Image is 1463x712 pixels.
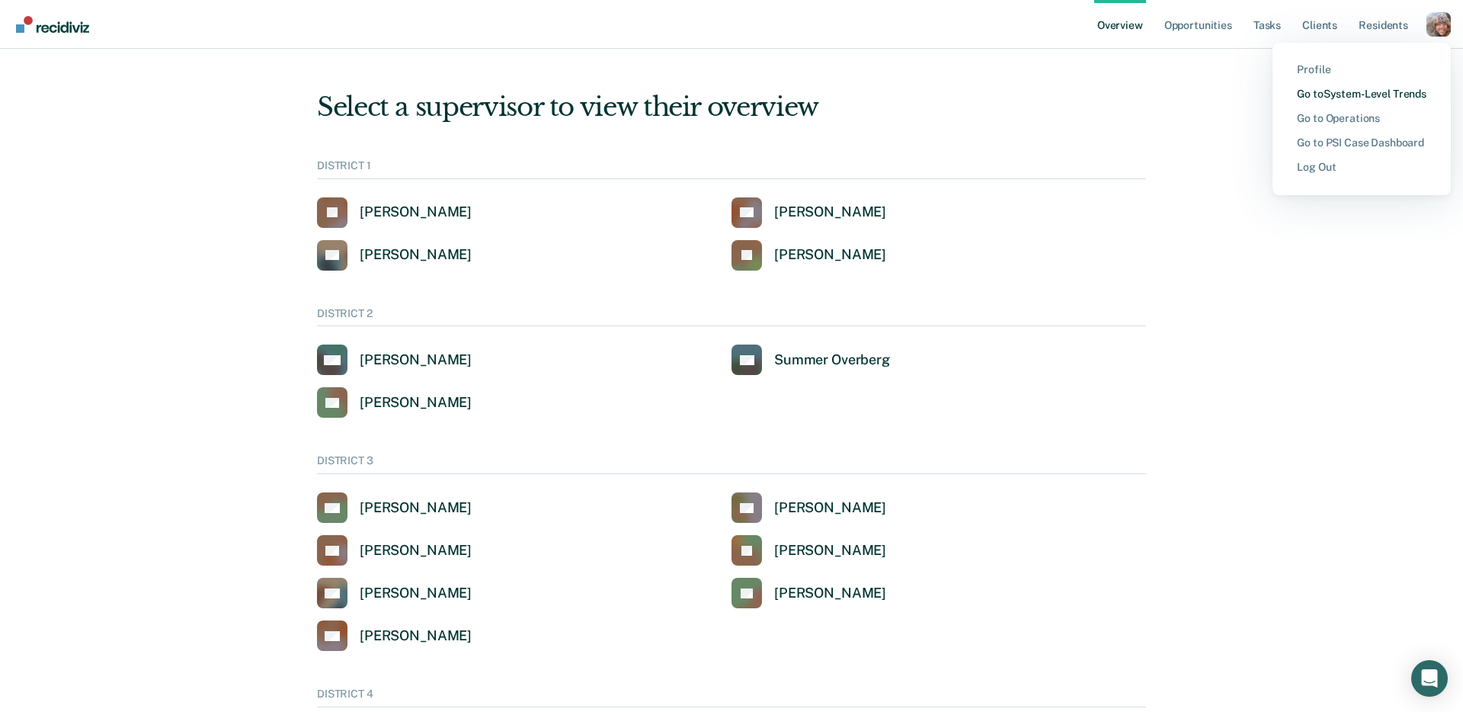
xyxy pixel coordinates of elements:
a: Profile [1297,63,1426,76]
div: [PERSON_NAME] [360,585,472,602]
a: [PERSON_NAME] [731,197,886,228]
a: [PERSON_NAME] [731,535,886,566]
a: [PERSON_NAME] [317,197,472,228]
a: Go to System-Level Trends [1297,88,1426,101]
a: [PERSON_NAME] [731,240,886,271]
a: [PERSON_NAME] [317,578,472,608]
div: [PERSON_NAME] [360,204,472,221]
a: [PERSON_NAME] [317,621,472,651]
div: Select a supervisor to view their overview [317,91,1146,123]
a: [PERSON_NAME] [317,492,472,523]
a: [PERSON_NAME] [317,387,472,418]
div: [PERSON_NAME] [360,394,472,412]
a: [PERSON_NAME] [317,535,472,566]
a: [PERSON_NAME] [317,240,472,271]
div: DISTRICT 4 [317,688,1146,707]
a: [PERSON_NAME] [731,578,886,608]
div: [PERSON_NAME] [360,499,472,517]
div: [PERSON_NAME] [360,246,472,264]
img: Recidiviz [16,16,89,33]
div: [PERSON_NAME] [360,542,472,560]
a: Go to Operations [1297,112,1426,125]
button: Profile dropdown button [1426,12,1451,37]
div: [PERSON_NAME] [774,204,886,221]
a: [PERSON_NAME] [317,345,472,375]
a: [PERSON_NAME] [731,492,886,523]
div: Summer Overberg [774,351,890,369]
div: [PERSON_NAME] [360,627,472,645]
div: DISTRICT 3 [317,454,1146,474]
a: Go to PSI Case Dashboard [1297,136,1426,149]
a: Summer Overberg [731,345,890,375]
div: Profile menu [1273,43,1451,195]
div: [PERSON_NAME] [774,585,886,602]
div: [PERSON_NAME] [774,499,886,517]
div: [PERSON_NAME] [774,246,886,264]
a: Log Out [1297,161,1426,174]
div: [PERSON_NAME] [774,542,886,560]
div: Open Intercom Messenger [1411,660,1448,697]
div: DISTRICT 1 [317,159,1146,179]
div: DISTRICT 2 [317,307,1146,327]
div: [PERSON_NAME] [360,351,472,369]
